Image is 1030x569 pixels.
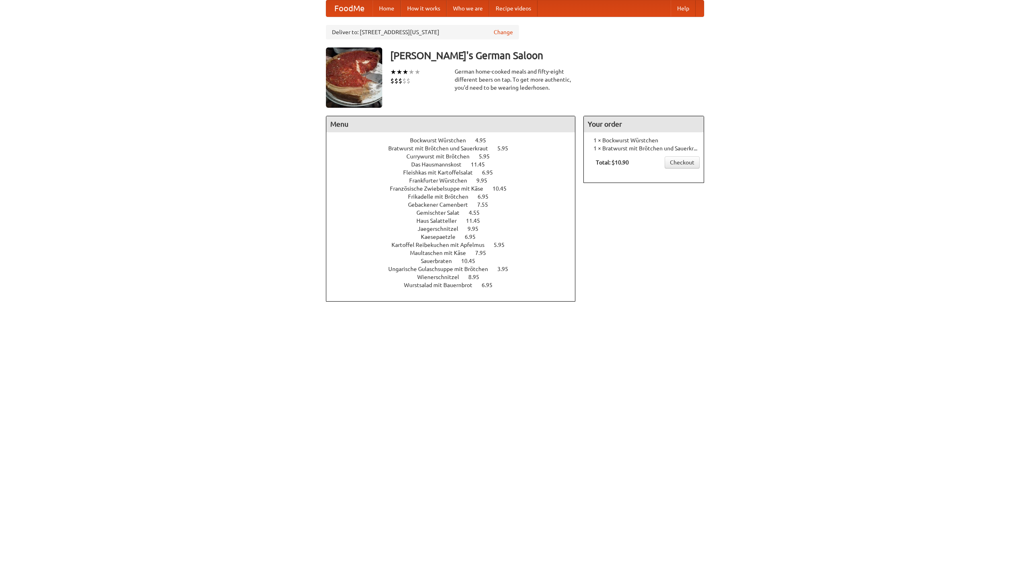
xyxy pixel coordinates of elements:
span: Wurstsalad mit Bauernbrot [404,282,480,288]
span: 9.95 [476,177,495,184]
img: angular.jpg [326,47,382,108]
a: Change [494,28,513,36]
span: 3.95 [497,266,516,272]
span: 6.95 [482,169,501,176]
li: $ [398,76,402,85]
a: Haus Salatteller 11.45 [416,218,495,224]
div: German home-cooked meals and fifty-eight different beers on tap. To get more authentic, you'd nee... [455,68,575,92]
li: ★ [402,68,408,76]
a: Bratwurst mit Brötchen und Sauerkraut 5.95 [388,145,523,152]
span: Gebackener Camenbert [408,201,476,208]
div: Deliver to: [STREET_ADDRESS][US_STATE] [326,25,519,39]
a: Jaegerschnitzel 9.95 [418,226,493,232]
span: 9.95 [468,226,486,232]
span: Französische Zwiebelsuppe mit Käse [390,185,491,192]
span: Frankfurter Würstchen [409,177,475,184]
a: Kartoffel Reibekuchen mit Apfelmus 5.95 [391,242,519,248]
a: Frikadelle mit Brötchen 6.95 [408,193,503,200]
li: $ [390,76,394,85]
li: ★ [408,68,414,76]
a: Ungarische Gulaschsuppe mit Brötchen 3.95 [388,266,523,272]
li: ★ [414,68,420,76]
span: 7.95 [475,250,494,256]
span: 8.95 [468,274,487,280]
span: Bratwurst mit Brötchen und Sauerkraut [388,145,496,152]
span: Wienerschnitzel [417,274,467,280]
span: Maultaschen mit Käse [410,250,474,256]
span: Sauerbraten [421,258,460,264]
a: Recipe videos [489,0,538,16]
a: Sauerbraten 10.45 [421,258,490,264]
li: ★ [390,68,396,76]
span: Kaesepaetzle [421,234,463,240]
span: Bockwurst Würstchen [410,137,474,144]
a: Bockwurst Würstchen 4.95 [410,137,501,144]
span: 6.95 [482,282,501,288]
a: Das Hausmannskost 11.45 [411,161,500,168]
a: Kaesepaetzle 6.95 [421,234,490,240]
a: Currywurst mit Brötchen 5.95 [406,153,505,160]
span: 11.45 [471,161,493,168]
h4: Menu [326,116,575,132]
span: Kartoffel Reibekuchen mit Apfelmus [391,242,492,248]
span: 4.95 [475,137,494,144]
a: Frankfurter Würstchen 9.95 [409,177,502,184]
span: 5.95 [479,153,498,160]
a: FoodMe [326,0,373,16]
a: Gebackener Camenbert 7.55 [408,201,503,208]
a: How it works [401,0,447,16]
span: Currywurst mit Brötchen [406,153,478,160]
a: Home [373,0,401,16]
span: Haus Salatteller [416,218,465,224]
a: Fleishkas mit Kartoffelsalat 6.95 [403,169,508,176]
h3: [PERSON_NAME]'s German Saloon [390,47,704,64]
span: 5.95 [497,145,516,152]
span: 6.95 [478,193,496,200]
span: 10.45 [492,185,515,192]
a: Who we are [447,0,489,16]
span: Das Hausmannskost [411,161,470,168]
span: 10.45 [461,258,483,264]
h4: Your order [584,116,704,132]
span: Gemischter Salat [416,210,468,216]
li: $ [402,76,406,85]
li: ★ [396,68,402,76]
li: $ [406,76,410,85]
li: 1 × Bockwurst Würstchen [588,136,700,144]
a: Maultaschen mit Käse 7.95 [410,250,501,256]
span: Frikadelle mit Brötchen [408,193,476,200]
span: 5.95 [494,242,513,248]
li: $ [394,76,398,85]
a: Checkout [665,156,700,168]
span: 11.45 [466,218,488,224]
span: 6.95 [465,234,484,240]
li: 1 × Bratwurst mit Brötchen und Sauerkraut [588,144,700,152]
a: Help [671,0,696,16]
span: Ungarische Gulaschsuppe mit Brötchen [388,266,496,272]
b: Total: $10.90 [596,159,629,166]
a: Wienerschnitzel 8.95 [417,274,494,280]
a: Wurstsalad mit Bauernbrot 6.95 [404,282,507,288]
a: Gemischter Salat 4.55 [416,210,494,216]
a: Französische Zwiebelsuppe mit Käse 10.45 [390,185,521,192]
span: 4.55 [469,210,488,216]
span: Jaegerschnitzel [418,226,466,232]
span: 7.55 [477,201,496,208]
span: Fleishkas mit Kartoffelsalat [403,169,481,176]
